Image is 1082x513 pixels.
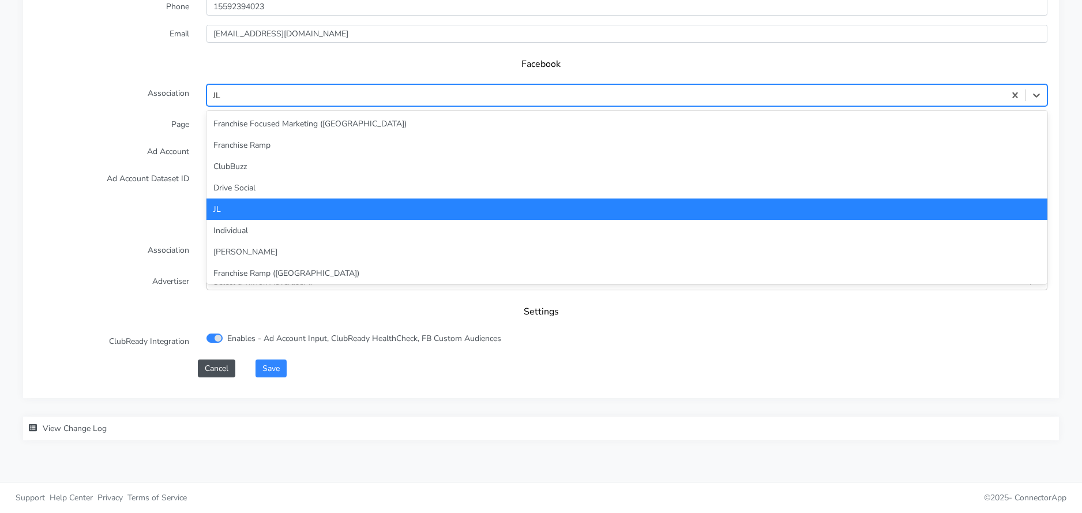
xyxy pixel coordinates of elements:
[26,115,198,133] label: Page
[1015,492,1066,503] span: ConnectorApp
[227,332,501,345] label: Enables - Ad Account Input, ClubReady HealthCheck, FB Custom Audiences
[127,492,187,503] span: Terms of Service
[206,220,1047,241] div: Individual
[26,241,198,263] label: Association
[26,170,198,200] label: Ad Account Dataset ID
[26,272,198,290] label: Advertiser
[43,423,107,434] span: View Change Log
[206,177,1047,199] div: Drive Social
[206,113,1047,134] div: Franchise Focused Marketing ([GEOGRAPHIC_DATA])
[16,492,45,503] span: Support
[46,59,1036,70] h5: Facebook
[26,25,198,43] label: Email
[46,216,1036,227] h5: TikTok
[206,241,1047,263] div: [PERSON_NAME]
[50,492,93,503] span: Help Center
[206,263,1047,284] div: Franchise Ramp ([GEOGRAPHIC_DATA])
[26,143,198,160] label: Ad Account
[206,156,1047,177] div: ClubBuzz
[550,492,1066,504] p: © 2025 -
[198,360,235,377] button: Cancel
[26,84,198,106] label: Association
[206,199,1047,220] div: JL
[206,134,1047,156] div: Franchise Ramp
[97,492,123,503] span: Privacy
[256,360,287,377] button: Save
[26,332,198,350] label: ClubReady Integration
[206,25,1047,43] input: Enter Email ...
[46,306,1036,317] h5: Settings
[213,89,220,102] div: JL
